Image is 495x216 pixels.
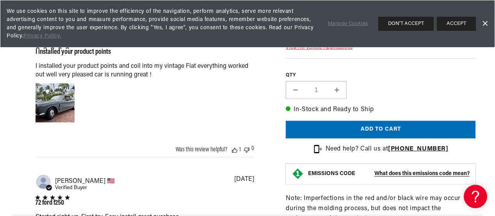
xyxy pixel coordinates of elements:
[232,147,237,153] div: Vote up
[239,147,241,153] div: 1
[286,45,353,50] a: View All Vehicle Applications
[286,104,475,115] p: In-Stock and Ready to Ship
[36,195,69,200] div: 5 star rating out of 5 stars
[308,170,470,177] button: EMISSIONS CODEWhat does this emissions code mean?
[55,177,115,184] span: Glen B.
[36,49,111,56] div: I installed your product points
[286,121,475,138] button: Add to cart
[437,17,476,31] button: ACCEPT
[36,44,111,49] div: 5 star rating out of 5 stars
[479,18,491,30] a: Dismiss Banner
[378,17,434,31] button: DON'T ACCEPT
[176,147,227,153] div: Was this review helpful?
[36,200,69,207] div: 72 ford f250
[286,72,475,79] label: QTY
[308,171,355,177] strong: EMISSIONS CODE
[328,20,368,28] a: Manage Cookies
[55,185,87,190] span: Verified Buyer
[36,83,75,122] div: Image of Review by Stephen M. on March 03, 23 number 1
[326,144,449,154] p: Need help? Call us at
[23,33,61,39] a: Privacy Policy.
[374,171,470,177] strong: What does this emissions code mean?
[251,145,254,153] div: 0
[244,145,249,153] div: Vote down
[292,168,304,180] img: Emissions code
[388,146,448,152] a: [PHONE_NUMBER]
[7,7,317,40] span: We use cookies on this site to improve the efficiency of the navigation, perform analytics, serve...
[234,176,254,182] div: [DATE]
